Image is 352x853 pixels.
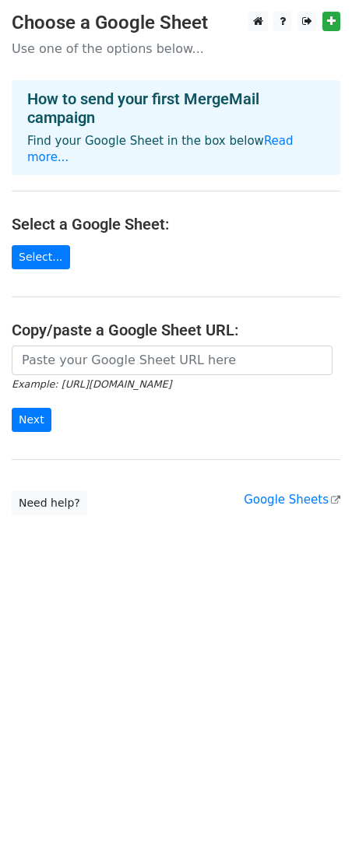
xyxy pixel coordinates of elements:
a: Google Sheets [244,493,340,507]
p: Find your Google Sheet in the box below [27,133,325,166]
h3: Choose a Google Sheet [12,12,340,34]
a: Read more... [27,134,294,164]
small: Example: [URL][DOMAIN_NAME] [12,378,171,390]
p: Use one of the options below... [12,40,340,57]
h4: Copy/paste a Google Sheet URL: [12,321,340,339]
h4: How to send your first MergeMail campaign [27,90,325,127]
a: Select... [12,245,70,269]
input: Next [12,408,51,432]
h4: Select a Google Sheet: [12,215,340,233]
input: Paste your Google Sheet URL here [12,346,333,375]
a: Need help? [12,491,87,515]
